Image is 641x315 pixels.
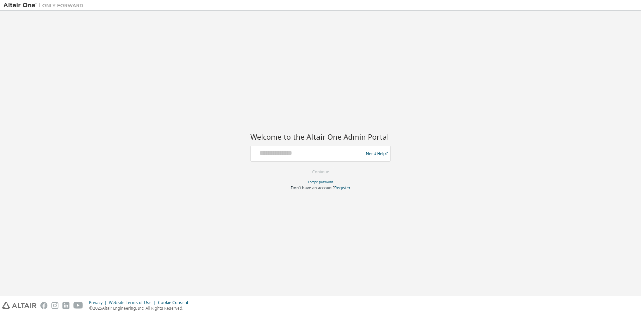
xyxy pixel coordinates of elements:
[158,300,192,305] div: Cookie Consent
[51,302,58,309] img: instagram.svg
[335,185,351,191] a: Register
[109,300,158,305] div: Website Terms of Use
[250,132,391,141] h2: Welcome to the Altair One Admin Portal
[3,2,87,9] img: Altair One
[2,302,36,309] img: altair_logo.svg
[308,180,333,184] a: Forgot password
[73,302,83,309] img: youtube.svg
[89,300,109,305] div: Privacy
[62,302,69,309] img: linkedin.svg
[89,305,192,311] p: © 2025 Altair Engineering, Inc. All Rights Reserved.
[291,185,335,191] span: Don't have an account?
[40,302,47,309] img: facebook.svg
